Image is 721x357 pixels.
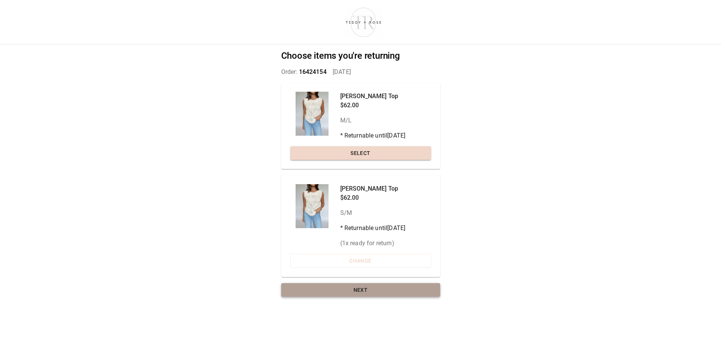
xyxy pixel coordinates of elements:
[340,208,406,218] p: S/M
[340,131,406,140] p: * Returnable until [DATE]
[340,184,406,193] p: [PERSON_NAME] Top
[281,283,440,297] button: Next
[340,239,406,248] p: ( 1 x ready for return)
[290,146,431,160] button: Select
[340,92,406,101] p: [PERSON_NAME] Top
[342,6,385,38] img: shop-teddyrose.myshopify.com-d93983e8-e25b-478f-b32e-9430bef33fdd
[340,116,406,125] p: M/L
[281,67,440,77] p: Order: [DATE]
[299,68,327,75] span: 16424154
[340,193,406,202] p: $62.00
[340,101,406,110] p: $62.00
[340,224,406,233] p: * Returnable until [DATE]
[290,254,431,268] button: Change
[281,50,440,61] h2: Choose items you're returning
